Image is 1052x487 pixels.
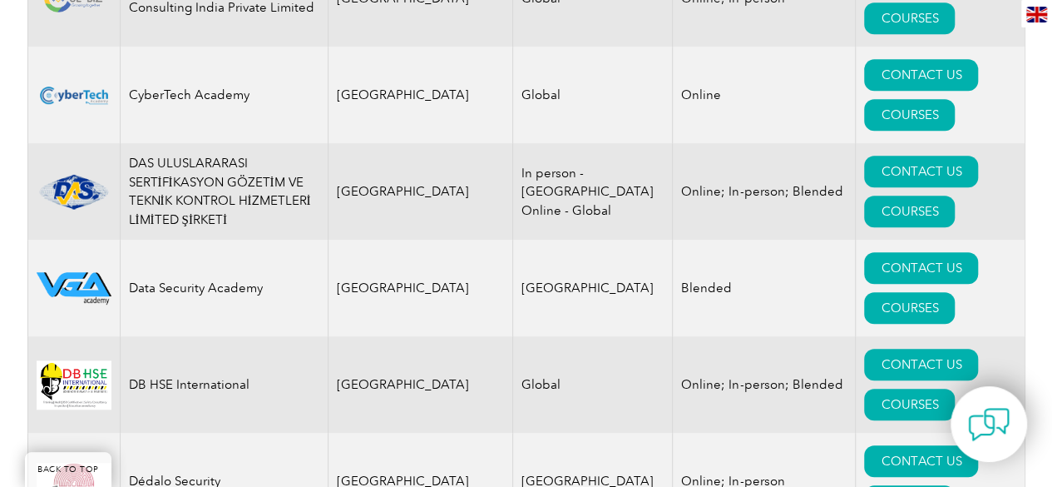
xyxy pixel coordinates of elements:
td: [GEOGRAPHIC_DATA] [513,240,673,336]
td: Blended [673,240,856,336]
a: COURSES [864,196,955,227]
a: COURSES [864,389,955,420]
td: Global [513,336,673,433]
img: 2712ab11-b677-ec11-8d20-002248183cf6-logo.png [37,272,111,305]
td: CyberTech Academy [120,47,328,143]
td: [GEOGRAPHIC_DATA] [328,240,513,336]
td: DAS ULUSLARARASI SERTİFİKASYON GÖZETİM VE TEKNİK KONTROL HİZMETLERİ LİMİTED ŞİRKETİ [120,143,328,240]
td: Online [673,47,856,143]
td: Global [513,47,673,143]
img: 5361e80d-26f3-ed11-8848-00224814fd52-logo.jpg [37,360,111,410]
img: contact-chat.png [968,404,1010,445]
td: In person - [GEOGRAPHIC_DATA] Online - Global [513,143,673,240]
a: CONTACT US [864,445,978,477]
a: COURSES [864,2,955,34]
td: DB HSE International [120,336,328,433]
a: CONTACT US [864,349,978,380]
td: [GEOGRAPHIC_DATA] [328,143,513,240]
td: [GEOGRAPHIC_DATA] [328,47,513,143]
td: Data Security Academy [120,240,328,336]
img: fbf62885-d94e-ef11-a316-000d3ad139cf-logo.png [37,75,111,116]
img: 1ae26fad-5735-ef11-a316-002248972526-logo.png [37,172,111,211]
a: CONTACT US [864,59,978,91]
img: en [1026,7,1047,22]
td: Online; In-person; Blended [673,143,856,240]
a: CONTACT US [864,156,978,187]
td: [GEOGRAPHIC_DATA] [328,336,513,433]
td: Online; In-person; Blended [673,336,856,433]
a: COURSES [864,292,955,324]
a: BACK TO TOP [25,452,111,487]
a: CONTACT US [864,252,978,284]
a: COURSES [864,99,955,131]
